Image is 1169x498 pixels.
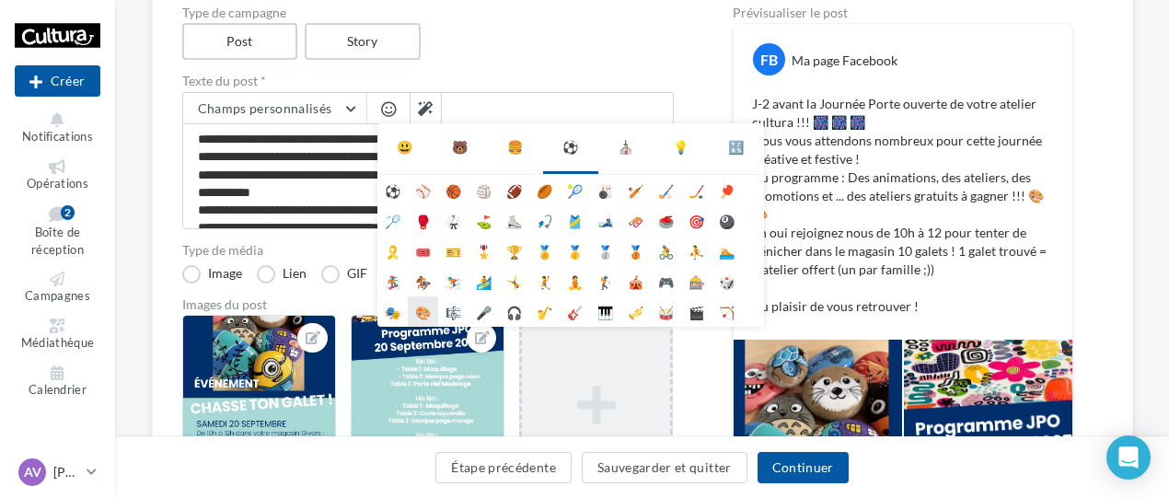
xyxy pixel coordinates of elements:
div: 🐻 [452,138,468,156]
li: 🏌 [590,266,620,296]
span: Opérations [27,176,88,191]
span: Notifications [22,129,93,144]
div: FB [753,43,785,75]
li: ⛷️ [438,266,469,296]
label: Type de campagne [182,6,674,19]
span: AV [24,463,41,481]
li: 🏐 [469,175,499,205]
a: Campagnes [15,268,100,307]
li: 🎷 [529,296,560,327]
a: Boîte de réception2 [15,202,100,261]
button: Continuer [758,452,849,483]
li: 🎭 [377,296,408,327]
p: J-2 avant la Journée Porte ouverte de votre atelier cultura !!! 🎆 🎆 🎆 Nous vous attendons nombreu... [752,95,1054,316]
li: 🎱 [712,205,742,236]
li: 🎹 [590,296,620,327]
button: Sauvegarder et quitter [582,452,747,483]
a: Opérations [15,156,100,195]
li: 🎯 [681,205,712,236]
li: 🥋 [438,205,469,236]
label: GIF [321,265,367,284]
a: Médiathèque [15,315,100,354]
li: 🛷 [620,205,651,236]
div: ⚽ [562,138,578,156]
div: Images du post [182,298,674,311]
a: AV [PERSON_NAME] [15,455,100,490]
div: Open Intercom Messenger [1106,435,1151,480]
li: 🎤 [469,296,499,327]
label: Type de média [182,244,674,257]
li: 🏊 [712,236,742,266]
li: 🎬 [681,296,712,327]
div: 2 [61,205,75,220]
li: 🧘 [560,266,590,296]
li: 🏂 [377,266,408,296]
button: Étape précédente [435,452,572,483]
li: 🎮 [651,266,681,296]
div: 💡 [673,138,689,156]
li: ⛳ [469,205,499,236]
li: 🎰 [681,266,712,296]
span: Calendrier [29,382,87,397]
span: Médiathèque [21,335,95,350]
li: 🎗️ [377,236,408,266]
li: 🥊 [408,205,438,236]
li: 🤾 [529,266,560,296]
p: [PERSON_NAME] [53,463,79,481]
div: Prévisualiser le post [733,6,1073,19]
li: 🎾 [560,175,590,205]
li: 🎲 [712,266,742,296]
li: 🎼 [438,296,469,327]
li: 🏒 [681,175,712,205]
label: Story [305,23,421,60]
button: Créer [15,65,100,97]
li: 🥌 [651,205,681,236]
li: 🎺 [620,296,651,327]
li: 🚴 [651,236,681,266]
label: Image [182,265,242,284]
li: 🥁 [651,296,681,327]
button: Champs personnalisés [183,93,366,124]
div: 🔣 [728,138,744,156]
li: 🏸 [377,205,408,236]
li: ⚽ [377,175,408,205]
li: 🏇 [408,266,438,296]
a: Calendrier [15,362,100,401]
li: ⚾ [408,175,438,205]
span: Champs personnalisés [198,100,332,116]
li: 🎿 [590,205,620,236]
li: 🎖️ [469,236,499,266]
div: Ma page Facebook [792,52,897,70]
span: Boîte de réception [31,226,84,258]
li: 🏏 [620,175,651,205]
li: 🎫 [438,236,469,266]
li: 🥈 [590,236,620,266]
li: 🎪 [620,266,651,296]
label: Post [182,23,298,60]
span: Campagnes [25,289,90,304]
li: 🎽 [560,205,590,236]
li: 🎨 [408,296,438,327]
div: 🍔 [507,138,523,156]
li: ⛸️ [499,205,529,236]
li: 🏓 [712,175,742,205]
li: 🏆 [499,236,529,266]
li: 🎧 [499,296,529,327]
li: 🏉 [529,175,560,205]
button: Notifications [15,109,100,148]
li: 🎳 [590,175,620,205]
li: ⛹️ [681,236,712,266]
label: Texte du post * [182,75,674,87]
li: 🏀 [438,175,469,205]
li: 🎟️ [408,236,438,266]
li: 🎸 [560,296,590,327]
li: 🏹 [712,296,742,327]
div: 😃 [397,138,412,156]
li: 🏑 [651,175,681,205]
li: 🤸 [499,266,529,296]
li: 🎣 [529,205,560,236]
li: 🏈 [499,175,529,205]
li: 🏅 [529,236,560,266]
li: 🏄 [469,266,499,296]
div: Nouvelle campagne [15,65,100,97]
